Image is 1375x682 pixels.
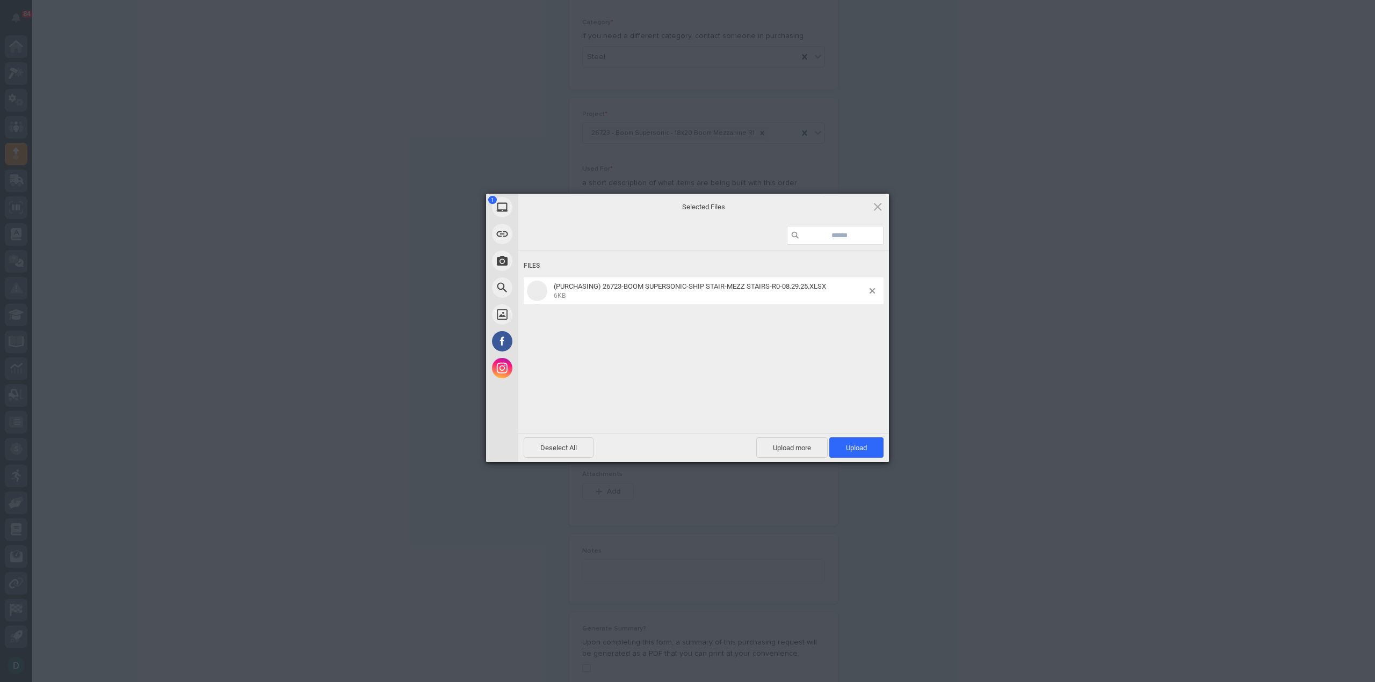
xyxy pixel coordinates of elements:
div: Take Photo [486,247,615,274]
span: 1 [488,196,497,204]
span: Selected Files [596,202,811,211]
span: Upload [846,444,867,452]
div: My Device [486,194,615,221]
div: Instagram [486,355,615,382]
div: Web Search [486,274,615,301]
span: 6KB [554,292,566,299]
div: Link (URL) [486,221,615,247]
span: Upload more [756,437,828,458]
div: Facebook [486,328,615,355]
div: Unsplash [486,301,615,328]
span: (PURCHASING) 26723-BOOM SUPERSONIC-SHIP STAIR-MEZZ STAIRS-R0-08.29.25.XLSX [551,282,870,300]
span: Click here or hit ESC to close picker [872,201,884,212]
span: (PURCHASING) 26723-BOOM SUPERSONIC-SHIP STAIR-MEZZ STAIRS-R0-08.29.25.XLSX [554,282,826,290]
span: Deselect All [524,437,594,458]
span: Upload [829,437,884,458]
div: Files [524,256,884,276]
